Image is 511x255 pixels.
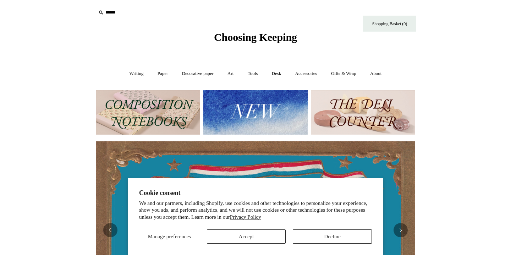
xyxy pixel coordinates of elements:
a: Accessories [289,64,324,83]
a: About [364,64,388,83]
img: 202302 Composition ledgers.jpg__PID:69722ee6-fa44-49dd-a067-31375e5d54ec [96,90,200,135]
a: Desk [265,64,288,83]
a: Tools [241,64,264,83]
a: Shopping Basket (0) [363,16,416,32]
span: Manage preferences [148,234,191,239]
a: Art [221,64,240,83]
a: Paper [151,64,175,83]
a: Decorative paper [176,64,220,83]
button: Next [394,223,408,237]
a: Choosing Keeping [214,37,297,42]
button: Accept [207,229,286,244]
img: New.jpg__PID:f73bdf93-380a-4a35-bcfe-7823039498e1 [203,90,307,135]
img: The Deli Counter [311,90,415,135]
p: We and our partners, including Shopify, use cookies and other technologies to personalize your ex... [139,200,372,221]
h2: Cookie consent [139,189,372,197]
button: Manage preferences [139,229,200,244]
button: Decline [293,229,372,244]
a: Privacy Policy [230,214,261,220]
a: Writing [123,64,150,83]
button: Previous [103,223,117,237]
span: Choosing Keeping [214,31,297,43]
a: Gifts & Wrap [325,64,363,83]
